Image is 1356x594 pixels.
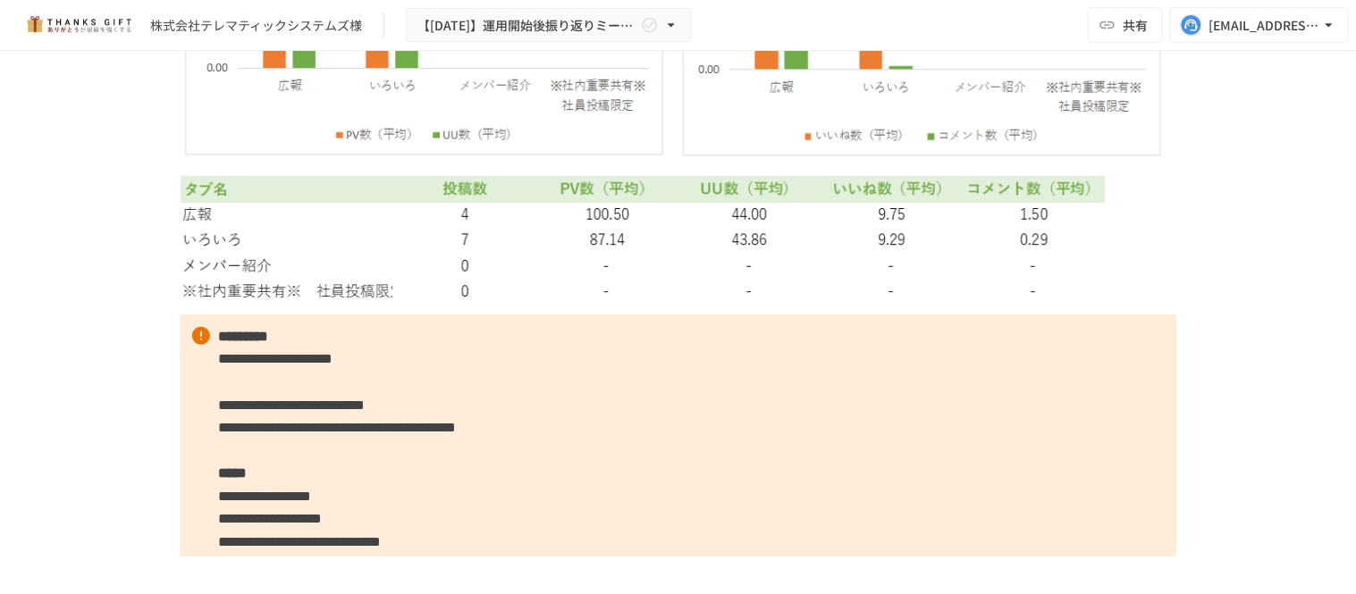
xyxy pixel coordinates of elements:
button: 【[DATE]】運用開始後振り返りミーティング [406,8,692,43]
div: 株式会社テレマティックシステムズ様 [150,16,362,35]
img: mMP1OxWUAhQbsRWCurg7vIHe5HqDpP7qZo7fRoNLXQh [21,11,136,39]
div: [EMAIL_ADDRESS][DOMAIN_NAME] [1209,14,1320,37]
span: 共有 [1124,15,1149,35]
span: 【[DATE]】運用開始後振り返りミーティング [417,14,637,37]
button: 共有 [1088,7,1163,43]
button: [EMAIL_ADDRESS][DOMAIN_NAME] [1170,7,1349,43]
